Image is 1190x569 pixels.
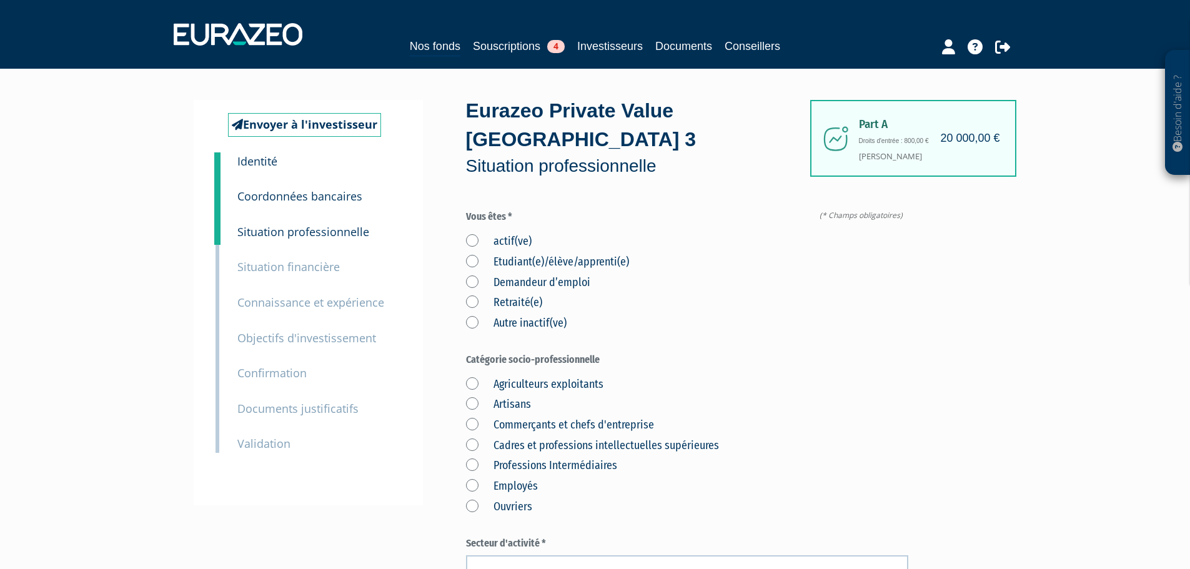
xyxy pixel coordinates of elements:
label: Etudiant(e)/élève/apprenti(e) [466,254,629,270]
a: Nos fonds [410,37,460,57]
p: Besoin d'aide ? [1171,57,1185,169]
a: Documents [655,37,712,55]
label: Cadres et professions intellectuelles supérieures [466,438,719,454]
small: Confirmation [237,365,307,380]
h4: 20 000,00 € [940,132,999,145]
label: Agriculteurs exploitants [466,377,603,393]
span: 4 [547,40,565,53]
small: Situation financière [237,259,340,274]
label: Employés [466,478,538,495]
span: Part A [859,118,996,131]
label: Professions Intermédiaires [466,458,617,474]
div: [PERSON_NAME] [810,100,1016,177]
img: 1732889491-logotype_eurazeo_blanc_rvb.png [174,23,302,46]
label: Vous êtes * [466,210,908,224]
a: 1 [214,152,221,177]
small: Situation professionnelle [237,224,369,239]
a: Souscriptions4 [473,37,565,55]
a: Envoyer à l'investisseur [228,113,381,137]
label: Secteur d'activité * [466,537,908,551]
label: Autre inactif(ve) [466,315,567,332]
h6: Droits d'entrée : 800,00 € [859,137,996,144]
label: Catégorie socio-professionnelle [466,353,908,367]
a: 2 [214,171,221,209]
label: Demandeur d’emploi [466,275,590,291]
p: Situation professionnelle [466,154,810,179]
a: Conseillers [725,37,780,55]
label: Artisans [466,397,531,413]
label: Ouvriers [466,499,532,515]
label: Retraité(e) [466,295,542,311]
a: Investisseurs [577,37,643,55]
small: Documents justificatifs [237,401,359,416]
small: Validation [237,436,290,451]
small: Connaissance et expérience [237,295,384,310]
label: actif(ve) [466,234,532,250]
small: Coordonnées bancaires [237,189,362,204]
a: 3 [214,206,221,245]
label: Commerçants et chefs d'entreprise [466,417,654,433]
div: Eurazeo Private Value [GEOGRAPHIC_DATA] 3 [466,97,810,179]
small: Objectifs d'investissement [237,330,376,345]
small: Identité [237,154,277,169]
